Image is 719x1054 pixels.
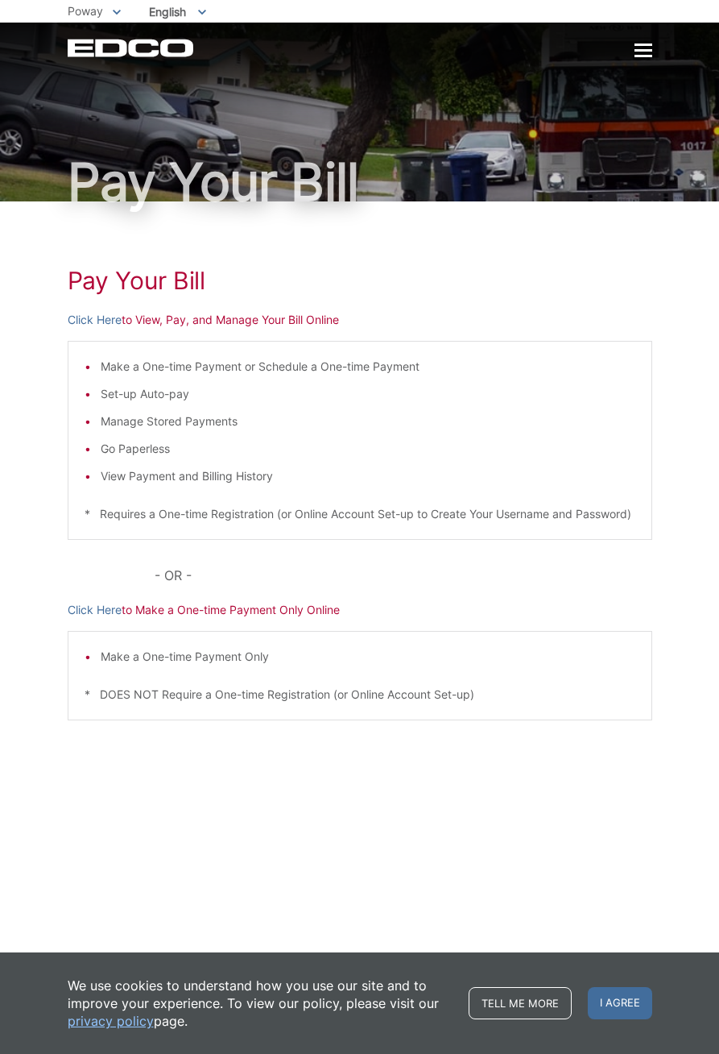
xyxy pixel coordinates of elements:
[68,1012,154,1030] a: privacy policy
[68,601,122,619] a: Click Here
[155,564,651,587] p: - OR -
[588,987,652,1019] span: I agree
[68,39,196,57] a: EDCD logo. Return to the homepage.
[101,467,635,485] li: View Payment and Billing History
[469,987,572,1019] a: Tell me more
[101,358,635,376] li: Make a One-time Payment or Schedule a One-time Payment
[101,413,635,430] li: Manage Stored Payments
[101,440,635,458] li: Go Paperless
[68,266,652,295] h1: Pay Your Bill
[68,311,122,329] a: Click Here
[68,311,652,329] p: to View, Pay, and Manage Your Bill Online
[101,385,635,403] li: Set-up Auto-pay
[101,648,635,666] li: Make a One-time Payment Only
[85,505,635,523] p: * Requires a One-time Registration (or Online Account Set-up to Create Your Username and Password)
[68,4,103,18] span: Poway
[68,156,652,208] h1: Pay Your Bill
[68,601,652,619] p: to Make a One-time Payment Only Online
[85,686,635,703] p: * DOES NOT Require a One-time Registration (or Online Account Set-up)
[68,977,452,1030] p: We use cookies to understand how you use our site and to improve your experience. To view our pol...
